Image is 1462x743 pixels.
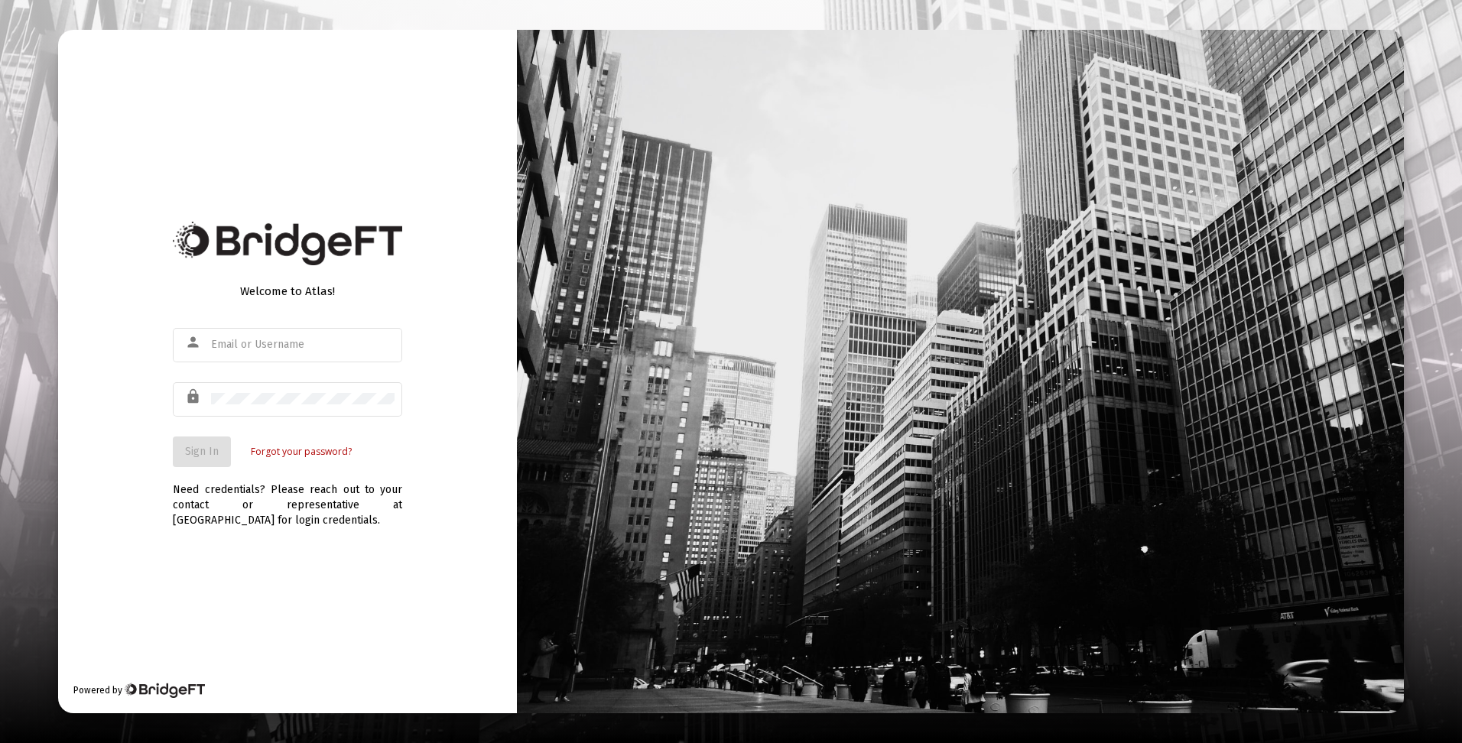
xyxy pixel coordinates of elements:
[173,436,231,467] button: Sign In
[185,388,203,406] mat-icon: lock
[124,683,204,698] img: Bridge Financial Technology Logo
[251,444,352,459] a: Forgot your password?
[185,333,203,352] mat-icon: person
[173,467,402,528] div: Need credentials? Please reach out to your contact or representative at [GEOGRAPHIC_DATA] for log...
[73,683,204,698] div: Powered by
[173,222,402,265] img: Bridge Financial Technology Logo
[185,445,219,458] span: Sign In
[173,284,402,299] div: Welcome to Atlas!
[211,339,395,351] input: Email or Username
